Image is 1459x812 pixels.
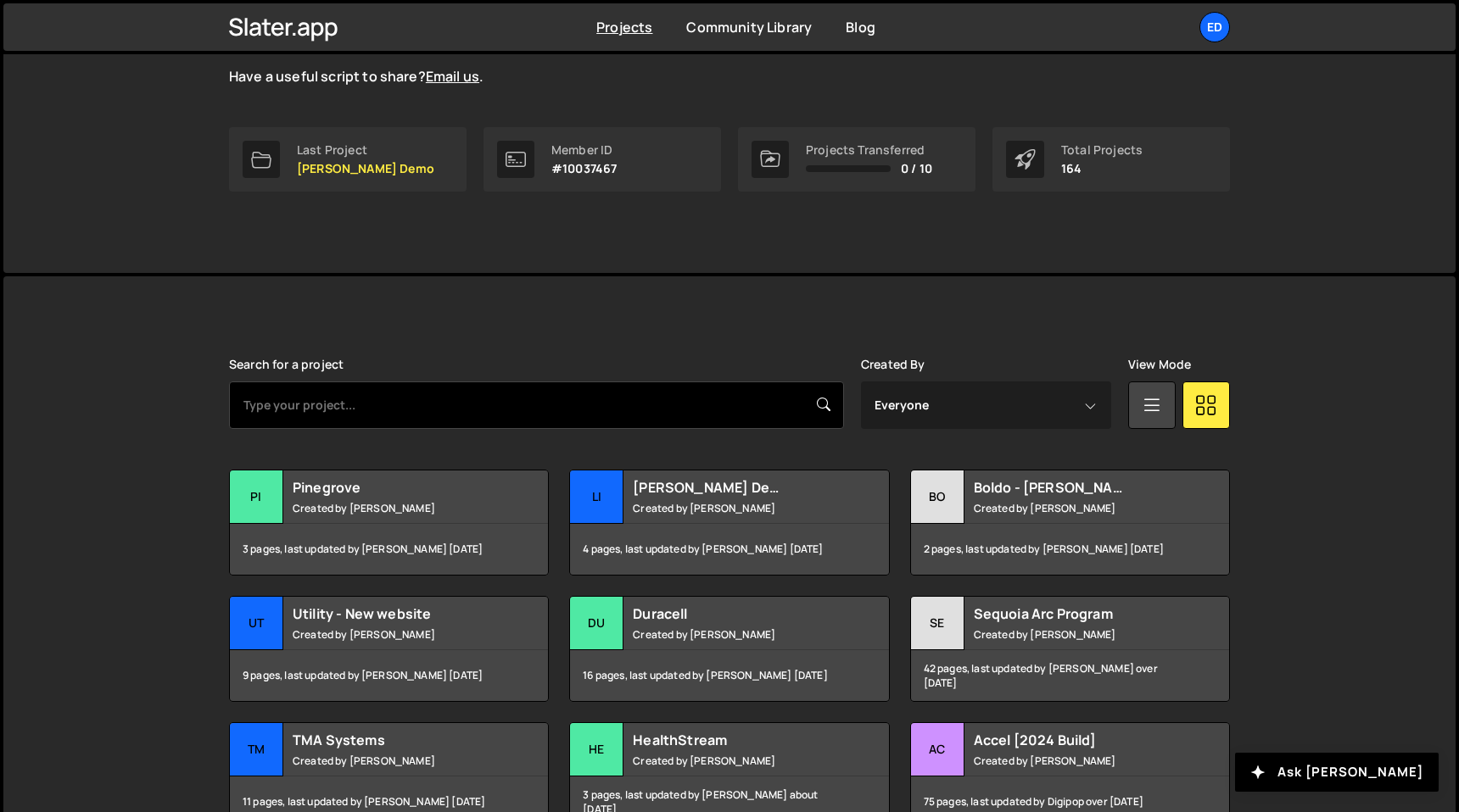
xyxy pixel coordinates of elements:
a: Ed [1199,12,1230,42]
div: Se [911,597,964,650]
small: Created by [PERSON_NAME] [293,627,497,642]
h2: HealthStream [633,731,837,749]
small: Created by [PERSON_NAME] [974,501,1178,515]
a: Li [PERSON_NAME] Demo Created by [PERSON_NAME] 4 pages, last updated by [PERSON_NAME] [DATE] [569,470,889,576]
h2: TMA Systems [293,731,497,749]
button: Ask [PERSON_NAME] [1235,753,1439,792]
label: View Mode [1128,358,1191,371]
label: Created By [861,358,925,371]
div: Li [570,470,623,524]
h2: Accel [2024 Build] [974,731,1178,749]
a: Ut Utility - New website Created by [PERSON_NAME] 9 pages, last updated by [PERSON_NAME] [DATE] [229,596,549,702]
div: He [570,723,623,776]
a: Projects [596,18,652,36]
div: Last Project [297,143,434,157]
h2: Duracell [633,604,837,623]
h2: Boldo - [PERSON_NAME] Example [974,478,1178,497]
a: Se Sequoia Arc Program Created by [PERSON_NAME] 42 pages, last updated by [PERSON_NAME] over [DATE] [910,596,1230,702]
div: 2 pages, last updated by [PERSON_NAME] [DATE] [911,524,1229,575]
small: Created by [PERSON_NAME] [974,627,1178,642]
h2: Utility - New website [293,604,497,623]
a: Bo Boldo - [PERSON_NAME] Example Created by [PERSON_NAME] 2 pages, last updated by [PERSON_NAME] ... [910,470,1230,576]
p: 164 [1061,162,1143,175]
div: Bo [911,470,964,524]
small: Created by [PERSON_NAME] [293,754,497,768]
h2: [PERSON_NAME] Demo [633,478,837,497]
div: TM [230,723,283,776]
span: 0 / 10 [901,162,932,175]
h2: Sequoia Arc Program [974,604,1178,623]
label: Search for a project [229,358,344,371]
div: Pi [230,470,283,524]
small: Created by [PERSON_NAME] [633,754,837,768]
div: Projects Transferred [806,143,932,157]
div: 4 pages, last updated by [PERSON_NAME] [DATE] [570,524,888,575]
h2: Pinegrove [293,478,497,497]
small: Created by [PERSON_NAME] [974,754,1178,768]
a: Community Library [686,18,812,36]
input: Type your project... [229,381,844,429]
div: 3 pages, last updated by [PERSON_NAME] [DATE] [230,524,548,575]
p: [PERSON_NAME] Demo [297,162,434,175]
small: Created by [PERSON_NAME] [633,627,837,642]
div: Total Projects [1061,143,1143,157]
p: #10037467 [551,162,617,175]
a: Blog [846,18,875,36]
small: Created by [PERSON_NAME] [293,501,497,515]
div: Member ID [551,143,617,157]
div: Ut [230,597,283,650]
a: Du Duracell Created by [PERSON_NAME] 16 pages, last updated by [PERSON_NAME] [DATE] [569,596,889,702]
a: Pi Pinegrove Created by [PERSON_NAME] 3 pages, last updated by [PERSON_NAME] [DATE] [229,470,549,576]
div: 9 pages, last updated by [PERSON_NAME] [DATE] [230,650,548,701]
small: Created by [PERSON_NAME] [633,501,837,515]
a: Email us [426,67,479,86]
div: Du [570,597,623,650]
div: 16 pages, last updated by [PERSON_NAME] [DATE] [570,650,888,701]
div: Ac [911,723,964,776]
a: Last Project [PERSON_NAME] Demo [229,127,467,192]
div: 42 pages, last updated by [PERSON_NAME] over [DATE] [911,650,1229,701]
